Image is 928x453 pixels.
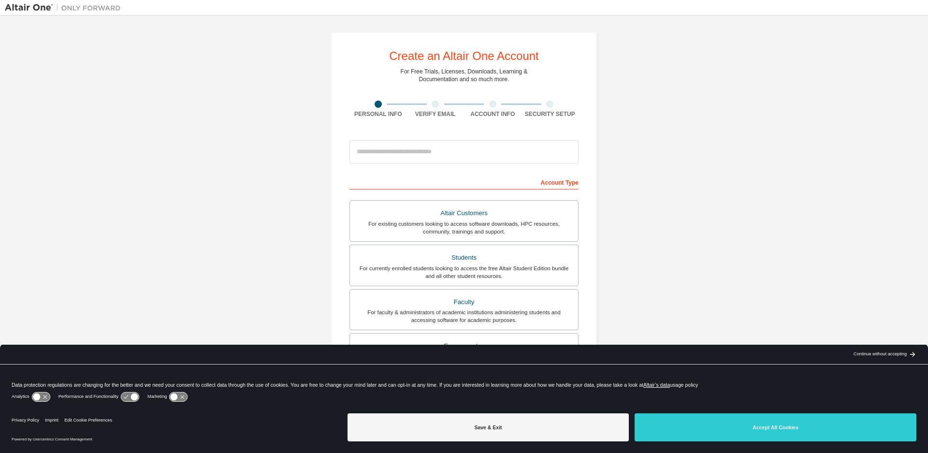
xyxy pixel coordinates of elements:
[401,68,528,83] div: For Free Trials, Licenses, Downloads, Learning & Documentation and so much more.
[5,3,126,13] img: Altair One
[356,295,572,309] div: Faculty
[356,220,572,235] div: For existing customers looking to access software downloads, HPC resources, community, trainings ...
[389,50,539,62] div: Create an Altair One Account
[407,110,464,118] div: Verify Email
[356,264,572,280] div: For currently enrolled students looking to access the free Altair Student Edition bundle and all ...
[522,110,579,118] div: Security Setup
[349,174,579,190] div: Account Type
[356,206,572,220] div: Altair Customers
[349,110,407,118] div: Personal Info
[356,308,572,324] div: For faculty & administrators of academic institutions administering students and accessing softwa...
[356,339,572,353] div: Everyone else
[356,251,572,264] div: Students
[464,110,522,118] div: Account Info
